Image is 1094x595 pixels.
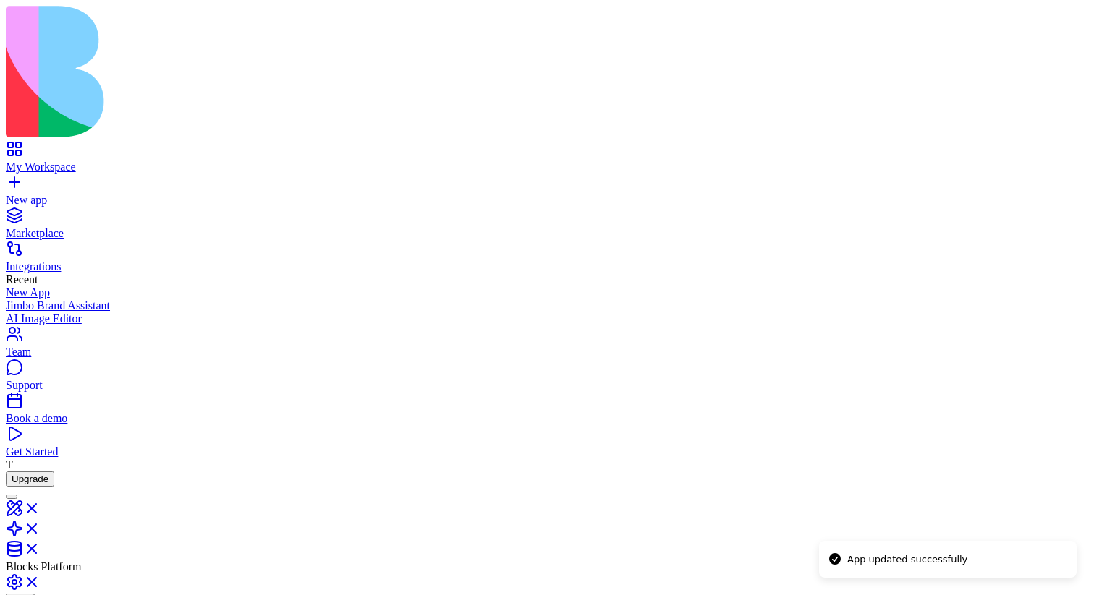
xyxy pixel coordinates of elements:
[6,432,1088,458] a: Get Started
[6,260,1088,273] div: Integrations
[6,472,54,484] a: Upgrade
[6,194,1088,207] div: New app
[6,247,1088,273] a: Integrations
[6,312,1088,325] a: AI Image Editor
[6,147,1088,174] a: My Workspace
[6,6,588,137] img: logo
[6,399,1088,425] a: Book a demo
[6,333,1088,359] a: Team
[6,273,38,286] span: Recent
[847,552,967,567] div: App updated successfully
[6,214,1088,240] a: Marketplace
[6,286,1088,299] a: New App
[6,160,1088,174] div: My Workspace
[6,299,1088,312] a: Jimbo Brand Assistant
[6,181,1088,207] a: New app
[6,379,1088,392] div: Support
[6,412,1088,425] div: Book a demo
[6,366,1088,392] a: Support
[6,227,1088,240] div: Marketplace
[6,346,1088,359] div: Team
[6,458,13,471] span: T
[6,560,81,573] span: Blocks Platform
[6,445,1088,458] div: Get Started
[6,471,54,487] button: Upgrade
